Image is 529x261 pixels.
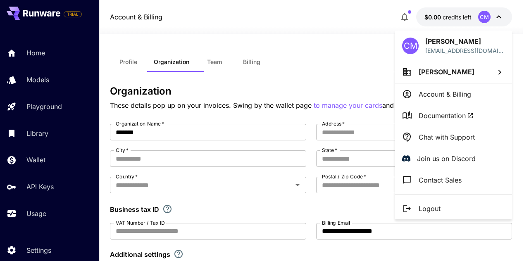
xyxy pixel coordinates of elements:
span: Documentation [419,111,474,121]
p: [PERSON_NAME] [425,36,505,46]
p: [EMAIL_ADDRESS][DOMAIN_NAME] [425,46,505,55]
p: Join us on Discord [417,154,476,164]
p: Chat with Support [419,132,475,142]
button: [PERSON_NAME] [395,61,512,83]
span: [PERSON_NAME] [419,68,474,76]
div: CM [402,38,419,54]
div: city535365@gmail.com [425,46,505,55]
p: Logout [419,204,441,214]
p: Contact Sales [419,175,462,185]
p: Account & Billing [419,89,471,99]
